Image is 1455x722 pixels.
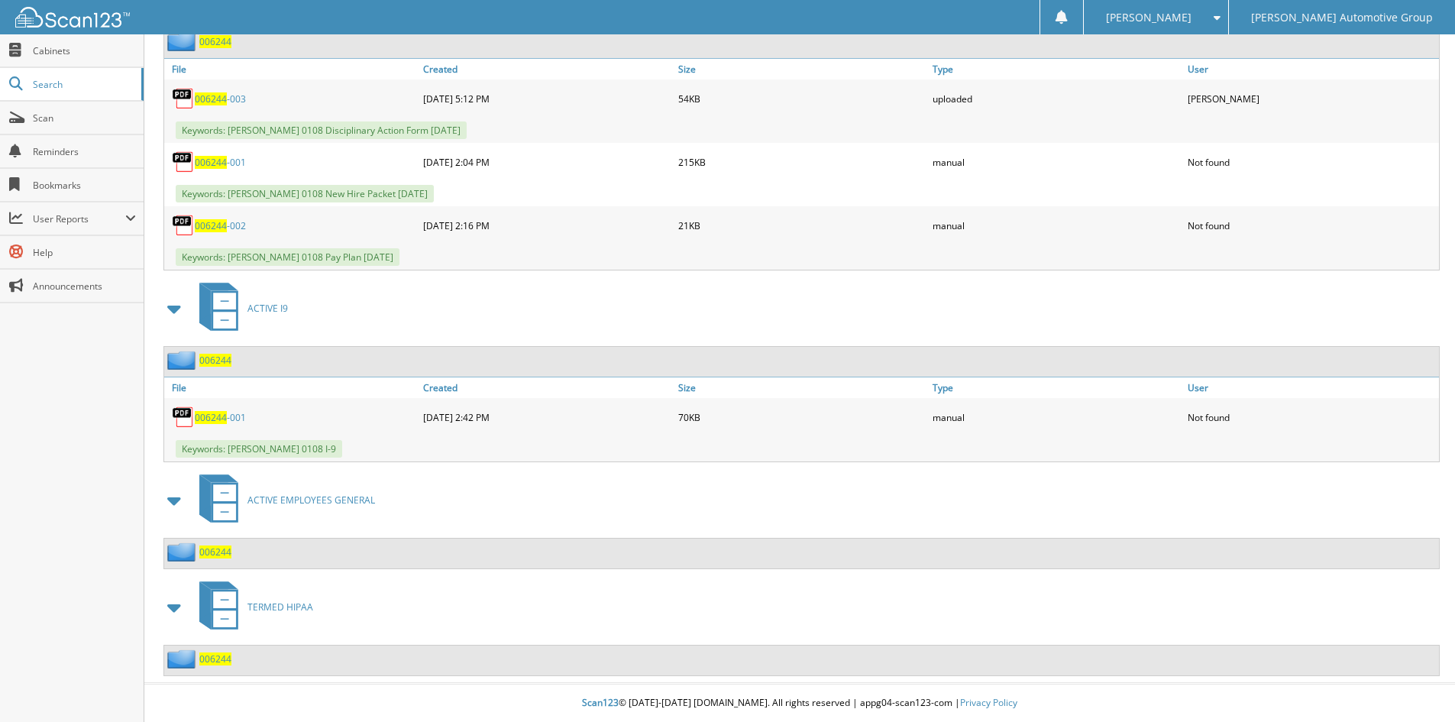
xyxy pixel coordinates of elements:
span: Help [33,246,136,259]
a: ACTIVE I9 [190,278,288,338]
span: Search [33,78,134,91]
iframe: Chat Widget [1379,649,1455,722]
img: folder2.png [167,351,199,370]
a: Type [929,377,1184,398]
a: Type [929,59,1184,79]
a: 006244-001 [195,156,246,169]
div: 70KB [674,402,930,432]
a: Created [419,377,674,398]
span: 006244 [195,92,227,105]
img: PDF.png [172,87,195,110]
div: 215KB [674,147,930,177]
span: [PERSON_NAME] [1106,13,1191,22]
a: 006244 [199,354,231,367]
img: folder2.png [167,32,199,51]
img: PDF.png [172,151,195,173]
a: Privacy Policy [960,696,1017,709]
div: [DATE] 2:42 PM [419,402,674,432]
img: scan123-logo-white.svg [15,7,130,28]
div: Not found [1184,210,1439,241]
span: User Reports [33,212,125,225]
div: [PERSON_NAME] [1184,83,1439,114]
span: Cabinets [33,44,136,57]
a: Created [419,59,674,79]
img: PDF.png [172,214,195,237]
a: 006244 [199,35,231,48]
a: File [164,377,419,398]
img: folder2.png [167,542,199,562]
span: 006244 [195,156,227,169]
span: Announcements [33,280,136,293]
span: Scan123 [582,696,619,709]
a: ACTIVE EMPLOYEES GENERAL [190,470,375,530]
div: [DATE] 5:12 PM [419,83,674,114]
a: User [1184,59,1439,79]
span: Reminders [33,145,136,158]
span: Bookmarks [33,179,136,192]
a: Size [674,59,930,79]
a: File [164,59,419,79]
div: © [DATE]-[DATE] [DOMAIN_NAME]. All rights reserved | appg04-scan123-com | [144,685,1455,722]
a: 006244-003 [195,92,246,105]
span: TERMED HIPAA [247,601,313,614]
span: Keywords: [PERSON_NAME] 0108 Pay Plan [DATE] [176,248,399,266]
span: Keywords: [PERSON_NAME] 0108 I-9 [176,440,342,458]
span: Keywords: [PERSON_NAME] 0108 Disciplinary Action Form [DATE] [176,121,467,139]
a: TERMED HIPAA [190,577,313,637]
img: PDF.png [172,406,195,429]
span: ACTIVE I9 [247,302,288,315]
a: 006244 [199,546,231,558]
span: 006244 [195,411,227,424]
div: Not found [1184,402,1439,432]
div: Not found [1184,147,1439,177]
a: 006244-002 [195,219,246,232]
div: [DATE] 2:16 PM [419,210,674,241]
span: ACTIVE EMPLOYEES GENERAL [247,494,375,507]
div: manual [929,402,1184,432]
div: 54KB [674,83,930,114]
a: Size [674,377,930,398]
a: 006244 [199,652,231,665]
span: Keywords: [PERSON_NAME] 0108 New Hire Packet [DATE] [176,185,434,202]
span: 006244 [195,219,227,232]
a: 006244-001 [195,411,246,424]
div: uploaded [929,83,1184,114]
a: User [1184,377,1439,398]
span: [PERSON_NAME] Automotive Group [1251,13,1433,22]
div: [DATE] 2:04 PM [419,147,674,177]
div: 21KB [674,210,930,241]
img: folder2.png [167,649,199,669]
span: Scan [33,112,136,125]
div: manual [929,147,1184,177]
div: manual [929,210,1184,241]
